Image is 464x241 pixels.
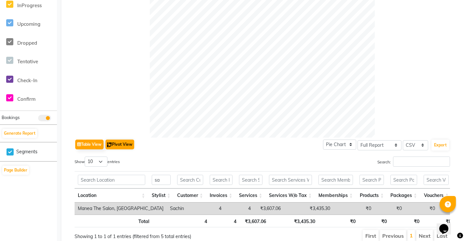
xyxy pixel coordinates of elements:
[206,188,236,203] th: Invoices: activate to sort column ascending
[148,188,174,203] th: Stylist: activate to sort column ascending
[315,188,356,203] th: Memberships: activate to sort column ascending
[359,175,384,185] input: Search Products
[377,157,450,167] label: Search:
[17,96,35,102] span: Confirm
[17,40,37,46] span: Dropped
[167,203,192,215] td: Sachin
[424,175,449,185] input: Search Vouchers
[210,175,232,185] input: Search Invoices
[75,140,104,149] button: Table View
[75,229,225,240] div: Showing 1 to 1 of 1 entries (filtered from 5 total entries)
[105,140,134,149] button: Pivot View
[420,188,452,203] th: Vouchers: activate to sort column ascending
[318,215,359,227] th: ₹0
[192,203,225,215] td: 4
[16,148,37,155] span: Segments
[390,175,417,185] input: Search Packages
[17,2,42,8] span: InProgress
[236,188,266,203] th: Services: activate to sort column ascending
[85,157,107,167] select: Showentries
[266,188,315,203] th: Services W/o Tax: activate to sort column ascending
[387,188,420,203] th: Packages: activate to sort column ascending
[269,175,312,185] input: Search Services W/o Tax
[284,203,333,215] td: ₹3,435.30
[254,203,284,215] td: ₹3,607.06
[239,175,262,185] input: Search Services
[240,215,270,227] th: ₹3,607.06
[359,215,390,227] th: ₹0
[17,77,37,83] span: Check-In
[269,215,318,227] th: ₹3,435.30
[423,215,454,227] th: ₹0
[17,21,40,27] span: Upcoming
[318,175,353,185] input: Search Memberships
[333,203,374,215] td: ₹0
[374,203,405,215] td: ₹0
[75,157,120,167] label: Show entries
[356,188,387,203] th: Products: activate to sort column ascending
[2,129,37,138] button: Generate Report
[2,166,29,175] button: Page Builder
[75,188,148,203] th: Location: activate to sort column ascending
[75,203,167,215] td: Manea The Salon, [GEOGRAPHIC_DATA]
[2,115,20,120] span: Bookings
[107,143,112,147] img: pivot.png
[17,58,38,65] span: Tentative
[405,203,438,215] td: ₹0
[210,215,240,227] th: 4
[431,140,449,151] button: Export
[225,203,254,215] td: 4
[174,188,206,203] th: Customer: activate to sort column ascending
[177,175,203,185] input: Search Customer
[178,215,210,227] th: 4
[410,232,413,239] a: 1
[78,175,145,185] input: Search Location
[152,175,171,185] input: Search Stylist
[393,157,450,167] input: Search:
[437,215,457,234] iframe: chat widget
[75,215,153,227] th: Total
[390,215,423,227] th: ₹0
